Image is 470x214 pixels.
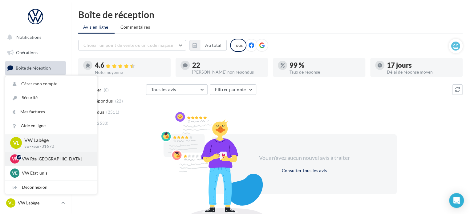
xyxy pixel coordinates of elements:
[200,40,227,50] button: Au total
[22,156,90,162] p: VW Rte [GEOGRAPHIC_DATA]
[189,40,227,50] button: Au total
[5,180,97,194] div: Déconnexion
[151,87,176,92] span: Tous les avis
[4,31,65,44] button: Notifications
[4,139,67,151] a: Calendrier
[95,70,166,75] div: Note moyenne
[4,46,67,59] a: Opérations
[24,144,87,149] p: vw-kear-31670
[290,62,360,69] div: 99 %
[4,61,67,75] a: Boîte de réception
[4,108,67,121] a: Contacts
[4,123,67,136] a: Médiathèque
[449,193,464,208] div: Open Intercom Messenger
[16,34,41,40] span: Notifications
[387,62,458,69] div: 17 jours
[251,154,357,162] div: Vous n'avez aucun nouvel avis à traiter
[279,167,329,174] button: Consulter tous les avis
[96,121,109,126] span: (2533)
[16,65,51,71] span: Boîte de réception
[22,170,90,176] p: VW Etat-unis
[83,42,175,48] span: Choisir un point de vente ou un code magasin
[210,84,256,95] button: Filtrer par note
[12,170,18,176] span: VE
[5,105,97,119] a: Mes factures
[16,50,38,55] span: Opérations
[192,62,263,69] div: 22
[5,197,66,209] a: VL VW Labège
[13,139,19,147] span: VL
[5,119,97,133] a: Aide en ligne
[18,200,59,206] p: VW Labège
[115,99,123,103] span: (22)
[95,62,166,69] div: 4.6
[24,137,87,144] p: VW Labège
[230,39,246,52] div: Tous
[120,24,150,30] span: Commentaires
[192,70,263,74] div: [PERSON_NAME] non répondus
[84,98,113,104] span: Non répondus
[5,91,97,105] a: Sécurité
[12,156,18,162] span: VR
[78,40,186,50] button: Choisir un point de vente ou un code magasin
[106,110,119,115] span: (2511)
[5,77,97,91] a: Gérer mon compte
[4,93,67,106] a: Campagnes
[4,174,67,192] a: Campagnes DataOnDemand
[387,70,458,74] div: Délai de réponse moyen
[78,10,463,19] div: Boîte de réception
[4,77,67,90] a: Visibilité en ligne
[8,200,14,206] span: VL
[146,84,208,95] button: Tous les avis
[4,154,67,172] a: PLV et print personnalisable
[290,70,360,74] div: Taux de réponse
